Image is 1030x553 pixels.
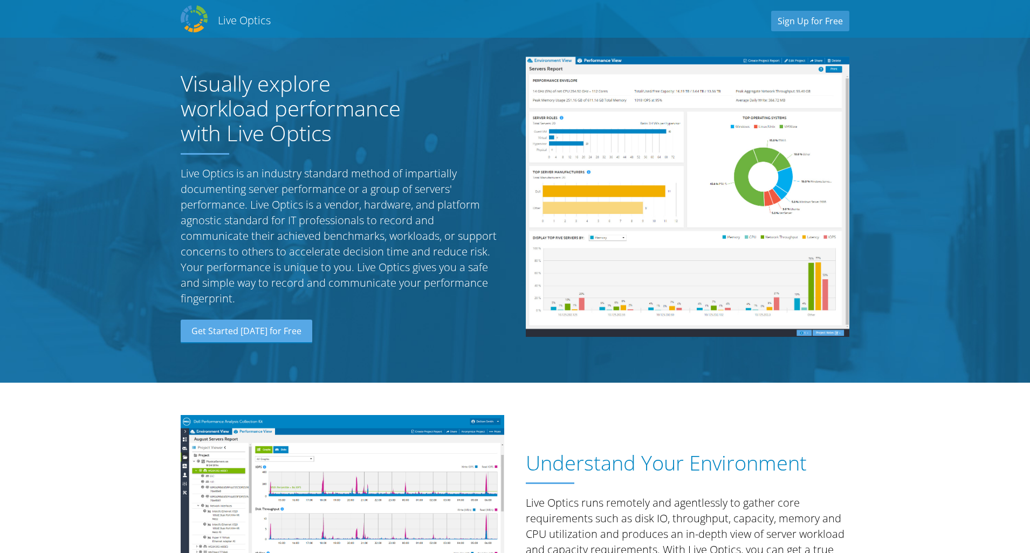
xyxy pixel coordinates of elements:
[218,13,271,27] h2: Live Optics
[181,165,504,306] p: Live Optics is an industry standard method of impartially documenting server performance or a gro...
[181,71,423,146] h1: Visually explore workload performance with Live Optics
[526,451,844,475] h1: Understand Your Environment
[526,57,849,337] img: Server Report
[181,320,312,343] a: Get Started [DATE] for Free
[181,5,208,32] img: Dell Dpack
[771,11,849,31] a: Sign Up for Free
